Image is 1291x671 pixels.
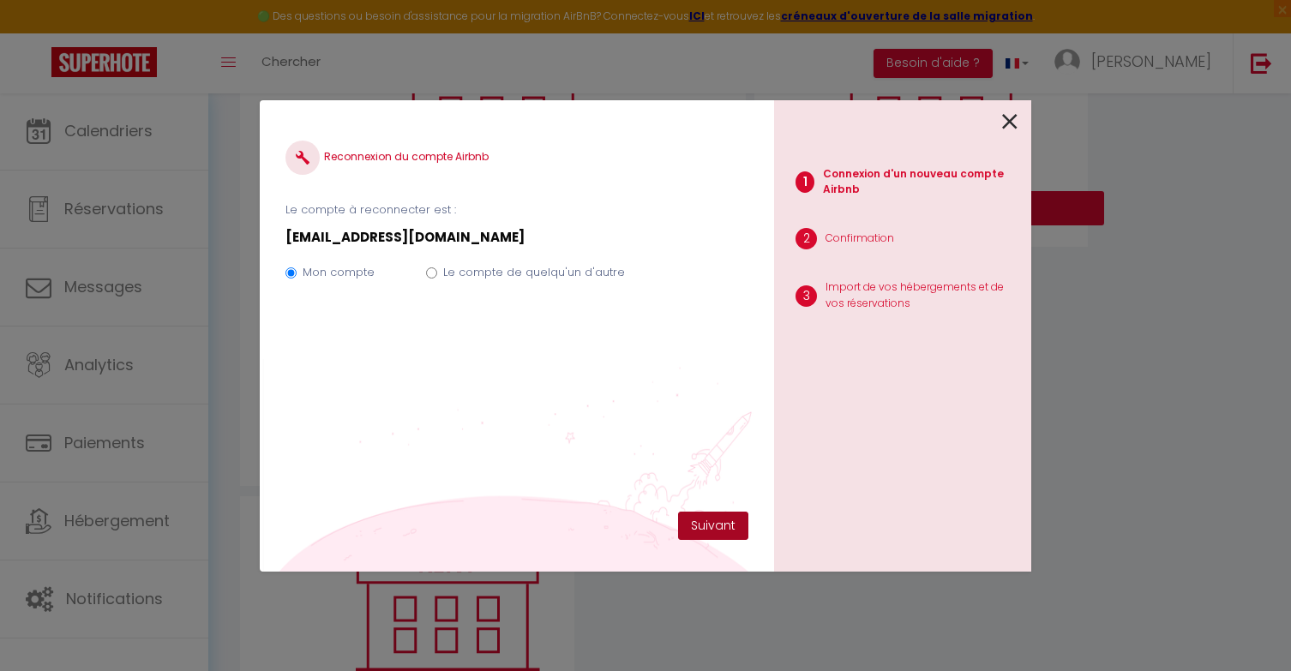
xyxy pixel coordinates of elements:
button: Suivant [678,512,748,541]
p: Le compte à reconnecter est : [285,201,748,219]
p: Import de vos hébergements et de vos réservations [826,279,1018,312]
span: 1 [796,171,814,193]
label: Le compte de quelqu'un d'autre [443,264,625,281]
span: 2 [796,228,817,249]
h4: Reconnexion du compte Airbnb [285,141,748,175]
span: 3 [796,285,817,307]
p: Connexion d'un nouveau compte Airbnb [823,166,1018,199]
label: Mon compte [303,264,375,281]
p: Confirmation [826,231,894,247]
button: Ouvrir le widget de chat LiveChat [14,7,65,58]
p: [EMAIL_ADDRESS][DOMAIN_NAME] [285,227,748,248]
